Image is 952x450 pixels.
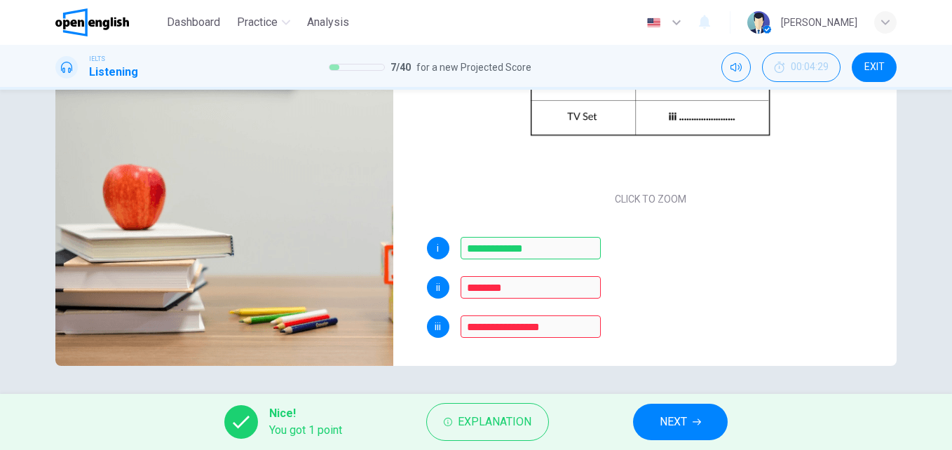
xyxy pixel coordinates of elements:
input: no sound [461,315,601,338]
span: Practice [237,14,278,31]
span: You got 1 point [269,422,342,439]
span: EXIT [864,62,885,73]
button: EXIT [852,53,897,82]
img: Profile picture [747,11,770,34]
button: Explanation [426,403,549,441]
span: Analysis [307,14,349,31]
img: House Facilities [55,25,393,366]
span: 7 / 40 [390,59,411,76]
input: stove door; door of stove; the stove door [461,276,601,299]
span: Explanation [458,412,531,432]
input: leaking; it is leaking; it's leaking [461,237,601,259]
h1: Listening [89,64,138,81]
div: [PERSON_NAME] [781,14,857,31]
span: iii [435,322,441,332]
button: 00:04:29 [762,53,841,82]
div: Hide [762,53,841,82]
button: Practice [231,10,296,35]
a: OpenEnglish logo [55,8,161,36]
span: NEXT [660,412,687,432]
img: en [645,18,662,28]
span: for a new Projected Score [416,59,531,76]
span: IELTS [89,54,105,64]
span: Nice! [269,405,342,422]
span: Dashboard [167,14,220,31]
button: NEXT [633,404,728,440]
button: Analysis [301,10,355,35]
img: OpenEnglish logo [55,8,129,36]
span: ii [436,282,440,292]
span: i [437,243,439,253]
span: 00:04:29 [791,62,829,73]
button: Dashboard [161,10,226,35]
div: Mute [721,53,751,82]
